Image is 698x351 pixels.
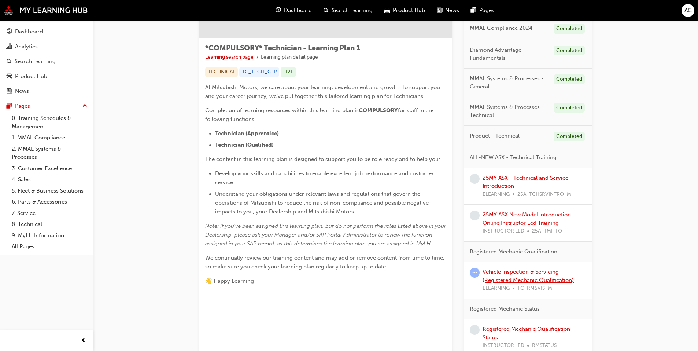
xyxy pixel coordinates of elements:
[82,101,88,111] span: up-icon
[384,6,390,15] span: car-icon
[470,103,548,120] span: MMAL Systems & Processes - Technical
[7,44,12,50] span: chart-icon
[359,107,398,114] span: COMPULSORY
[7,29,12,35] span: guage-icon
[239,67,279,77] div: TC_TECH_CLP
[9,174,91,185] a: 4. Sales
[517,284,552,293] span: TC_RM5VIS_M
[215,130,279,137] span: Technician (Apprentice)
[270,3,318,18] a: guage-iconDashboard
[9,196,91,208] a: 6. Parts & Accessories
[4,6,88,15] img: mmal
[431,3,465,18] a: news-iconNews
[9,143,91,163] a: 2. MMAL Systems & Processes
[205,107,359,114] span: Completion of learning resources within this learning plan is
[7,73,12,80] span: car-icon
[9,185,91,197] a: 5. Fleet & Business Solutions
[483,175,568,190] a: 25MY ASX - Technical and Service Introduction
[9,219,91,230] a: 8. Technical
[9,163,91,174] a: 3. Customer Excellence
[9,208,91,219] a: 7. Service
[3,99,91,113] button: Pages
[205,84,442,99] span: At Mitsubishi Motors, we care about your learning, development and growth. To support you and you...
[15,72,47,81] div: Product Hub
[3,84,91,98] a: News
[205,54,254,60] a: Learning search page
[81,336,86,345] span: prev-icon
[215,142,274,148] span: Technician (Qualified)
[261,53,318,62] li: Learning plan detail page
[470,268,480,278] span: learningRecordVerb_ATTEMPT-icon
[378,3,431,18] a: car-iconProduct Hub
[470,325,480,335] span: learningRecordVerb_NONE-icon
[9,241,91,252] a: All Pages
[318,3,378,18] a: search-iconSearch Learning
[532,341,557,350] span: RMSTATUS
[483,341,524,350] span: INSTRUCTOR LED
[205,67,238,77] div: TECHNICAL
[554,74,585,84] div: Completed
[684,6,692,15] span: AC
[470,24,532,32] span: MMAL Compliance 2024
[3,40,91,54] a: Analytics
[465,3,500,18] a: pages-iconPages
[3,23,91,99] button: DashboardAnalyticsSearch LearningProduct HubNews
[281,67,296,77] div: LIVE
[483,190,510,199] span: ELEARNING
[215,191,430,215] span: Understand your obligations under relevant laws and regulations that govern the operations of Mit...
[205,223,447,247] span: Note: If you've been assigned this learning plan, but do not perform the roles listed above in yo...
[470,132,520,140] span: Product - Technical
[15,102,30,110] div: Pages
[215,170,435,186] span: Develop your skills and capabilities to enable excellent job performance and customer service.
[7,58,12,65] span: search-icon
[470,74,548,91] span: MMAL Systems & Processes - General
[445,6,459,15] span: News
[7,103,12,110] span: pages-icon
[483,326,570,341] a: Registered Mechanic Qualification Status
[7,88,12,95] span: news-icon
[205,278,254,284] span: 👋 Happy Learning
[205,107,435,123] span: for staff in the following functions:
[470,305,540,313] span: Registered Mechanic Status
[9,230,91,241] a: 9. MyLH Information
[3,55,91,68] a: Search Learning
[276,6,281,15] span: guage-icon
[393,6,425,15] span: Product Hub
[3,25,91,39] a: Dashboard
[554,24,585,34] div: Completed
[682,4,694,17] button: AC
[554,132,585,142] div: Completed
[332,6,373,15] span: Search Learning
[15,57,56,66] div: Search Learning
[517,190,571,199] span: 25A_TCHSRVINTRO_M
[532,227,562,235] span: 25A_TMI_FO
[483,211,572,226] a: 25MY ASX New Model Introduction: Online Instructor Led Training
[9,132,91,143] a: 1. MMAL Compliance
[3,70,91,83] a: Product Hub
[9,113,91,132] a: 0. Training Schedules & Management
[470,248,557,256] span: Registered Mechanic Qualification
[483,284,510,293] span: ELEARNING
[479,6,494,15] span: Pages
[554,103,585,113] div: Completed
[470,153,557,162] span: ALL-NEW ASX - Technical Training
[437,6,442,15] span: news-icon
[324,6,329,15] span: search-icon
[15,43,38,51] div: Analytics
[205,255,446,270] span: We continually review our training content and may add or remove content from time to time, so ma...
[284,6,312,15] span: Dashboard
[470,211,480,220] span: learningRecordVerb_NONE-icon
[483,268,574,284] a: Vehicle Inspection & Servicing (Registered Mechanic Qualification)
[470,174,480,184] span: learningRecordVerb_NONE-icon
[470,46,548,62] span: Diamond Advantage - Fundamentals
[483,227,524,235] span: INSTRUCTOR LED
[15,28,43,36] div: Dashboard
[205,44,360,52] span: *COMPULSORY* Technician - Learning Plan 1
[205,156,440,162] span: The content in this learning plan is designed to support you to be role ready and to help you:
[554,46,585,56] div: Completed
[471,6,476,15] span: pages-icon
[15,87,29,95] div: News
